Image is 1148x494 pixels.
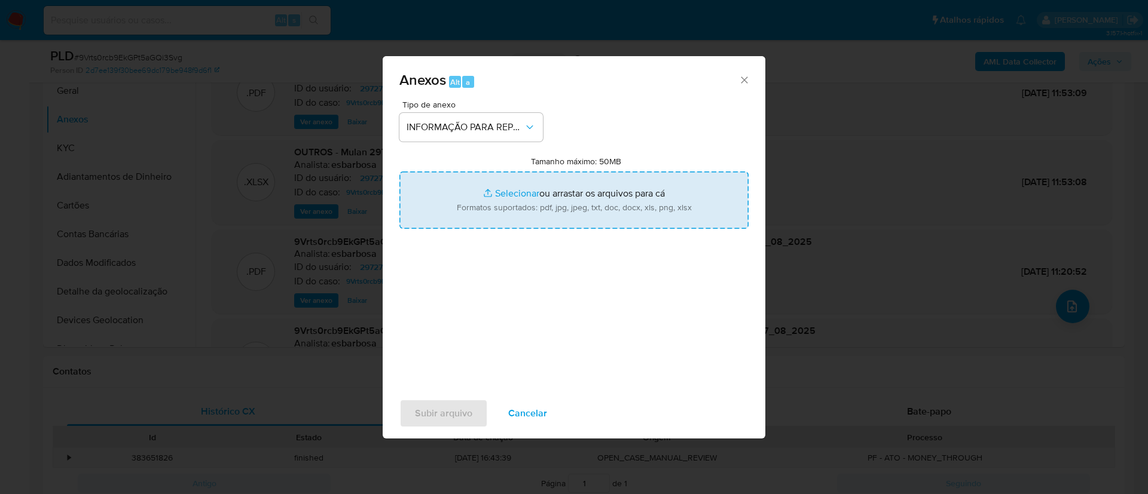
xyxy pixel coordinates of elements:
[402,100,546,109] span: Tipo de anexo
[407,121,524,133] span: INFORMAÇÃO PARA REPORTE - COAF
[493,399,563,428] button: Cancelar
[399,113,543,142] button: INFORMAÇÃO PARA REPORTE - COAF
[450,76,460,88] span: Alt
[508,400,547,427] span: Cancelar
[466,76,470,88] span: a
[399,69,446,90] span: Anexos
[738,74,749,85] button: Fechar
[531,156,621,167] label: Tamanho máximo: 50MB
